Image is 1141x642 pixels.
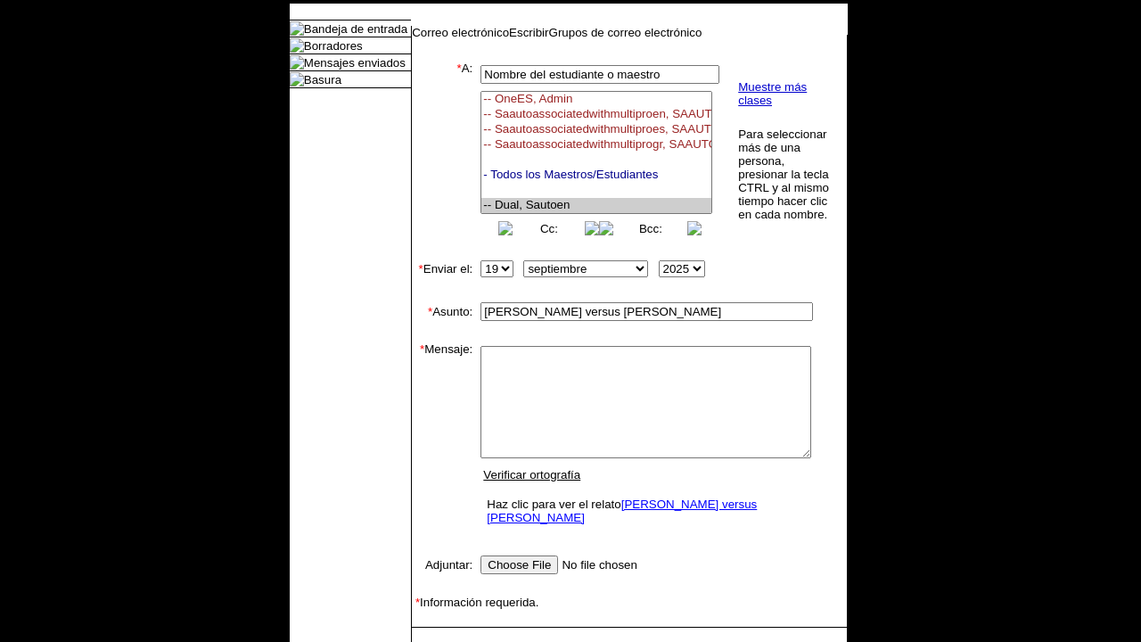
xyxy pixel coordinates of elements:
[412,281,430,299] img: spacer.gif
[412,26,509,39] a: Correo electrónico
[412,239,430,257] img: spacer.gif
[304,56,406,70] a: Mensajes enviados
[639,222,662,235] a: Bcc:
[540,222,558,235] a: Cc:
[509,26,548,39] a: Escribir
[412,62,472,239] td: A:
[599,221,613,235] img: button_left.png
[412,552,472,578] td: Adjuntar:
[737,127,833,222] td: Para seleccionar más de una persona, presionar la tecla CTRL y al mismo tiempo hacer clic en cada...
[481,198,711,213] option: -- Dual, Sautoen
[498,221,513,235] img: button_left.png
[290,72,304,86] img: folder_icon.gif
[481,137,711,152] option: -- Saautoassociatedwithmultiprogr, SAAUTOASSOCIATEDWITHMULTIPROGRAMCLA
[585,221,599,235] img: button_right.png
[481,92,711,107] option: -- OneES, Admin
[412,299,472,325] td: Asunto:
[412,534,430,552] img: spacer.gif
[472,146,477,155] img: spacer.gif
[412,257,472,281] td: Enviar el:
[481,168,711,183] option: - Todos los Maestros/Estudiantes
[304,39,363,53] a: Borradores
[412,342,472,534] td: Mensaje:
[487,498,757,524] a: [PERSON_NAME] versus [PERSON_NAME]
[412,628,425,641] img: spacer.gif
[290,38,304,53] img: folder_icon.gif
[482,493,809,529] td: Haz clic para ver el relato
[304,73,341,86] a: Basura
[483,468,580,481] a: Verificar ortografía
[481,122,711,137] option: -- Saautoassociatedwithmultiproes, SAAUTOASSOCIATEDWITHMULTIPROGRAMES
[290,21,304,36] img: folder_icon.gif
[290,55,304,70] img: folder_icon.gif
[412,325,430,342] img: spacer.gif
[549,26,702,39] a: Grupos de correo electrónico
[412,596,847,609] td: Información requerida.
[481,107,711,122] option: -- Saautoassociatedwithmultiproen, SAAUTOASSOCIATEDWITHMULTIPROGRAMEN
[412,627,413,628] img: spacer.gif
[412,609,430,627] img: spacer.gif
[738,80,807,107] a: Muestre más clases
[304,22,407,36] a: Bandeja de entrada
[687,221,702,235] img: button_right.png
[412,578,430,596] img: spacer.gif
